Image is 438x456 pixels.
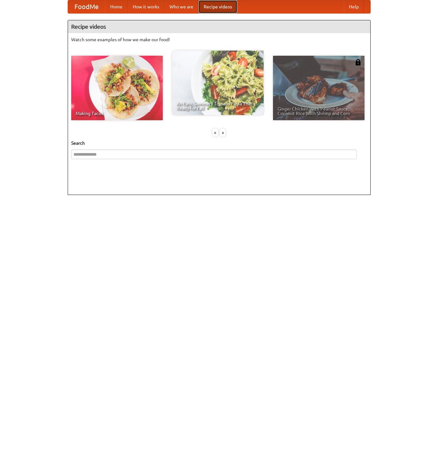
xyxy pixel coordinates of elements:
h4: Recipe videos [68,20,370,33]
h5: Search [71,140,367,146]
a: How it works [128,0,164,13]
a: An Easy, Summery Tomato Pasta That's Ready for Fall [172,51,264,115]
a: Recipe videos [199,0,237,13]
img: 483408.png [355,59,361,65]
a: Help [344,0,364,13]
p: Watch some examples of how we make our food! [71,36,367,43]
a: Making Tacos [71,56,163,120]
div: « [212,129,218,137]
a: Who we are [164,0,199,13]
a: Home [105,0,128,13]
span: Making Tacos [76,111,158,116]
a: FoodMe [68,0,105,13]
div: » [220,129,226,137]
span: An Easy, Summery Tomato Pasta That's Ready for Fall [177,102,259,111]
